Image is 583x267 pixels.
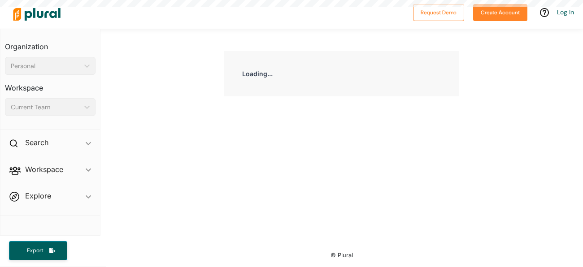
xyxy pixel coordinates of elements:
[11,61,81,71] div: Personal
[413,7,464,17] a: Request Demo
[21,247,49,254] span: Export
[557,8,574,16] a: Log In
[5,75,96,95] h3: Workspace
[331,252,353,258] small: © Plural
[473,4,527,21] button: Create Account
[25,138,48,147] h2: Search
[473,7,527,17] a: Create Account
[224,51,459,96] div: Loading...
[5,34,96,53] h3: Organization
[9,241,67,260] button: Export
[11,103,81,112] div: Current Team
[413,4,464,21] button: Request Demo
